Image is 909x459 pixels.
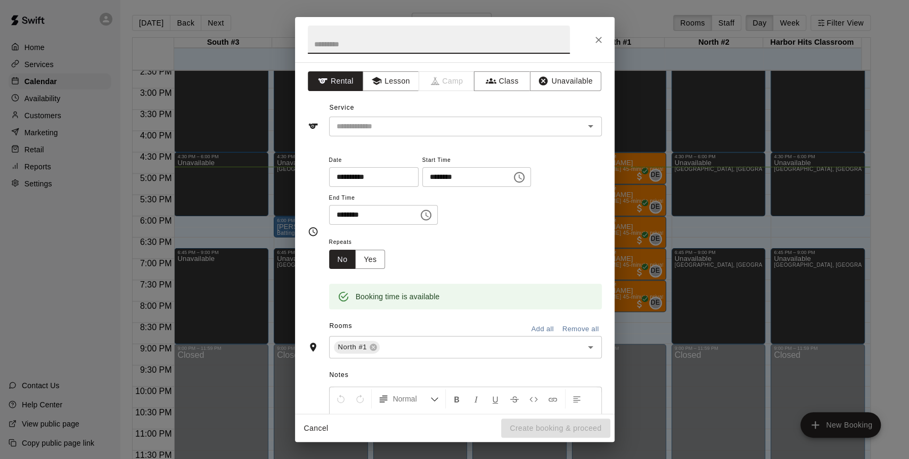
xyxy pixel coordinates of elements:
svg: Timing [308,226,318,237]
button: Format Italics [467,389,485,408]
div: North #1 [334,341,380,354]
button: Add all [526,321,560,338]
div: outlined button group [329,250,386,269]
button: Format Bold [448,389,466,408]
button: Yes [355,250,385,269]
button: Close [589,30,608,50]
button: Format Underline [486,389,504,408]
button: Cancel [299,419,333,438]
button: Left Align [568,389,586,408]
span: Date [329,153,419,168]
button: Class [474,71,530,91]
span: Repeats [329,235,394,250]
button: Rental [308,71,364,91]
button: Open [583,119,598,134]
button: Undo [332,389,350,408]
span: Rooms [329,322,352,330]
button: Choose time, selected time is 8:15 PM [509,167,530,188]
button: Unavailable [530,71,601,91]
button: Formatting Options [374,389,443,408]
button: Lesson [363,71,419,91]
button: Remove all [560,321,602,338]
button: Choose time, selected time is 9:00 PM [415,204,437,226]
svg: Rooms [308,342,318,353]
span: Normal [393,394,430,404]
button: Open [583,340,598,355]
button: Justify Align [370,408,388,428]
button: No [329,250,356,269]
span: Start Time [422,153,531,168]
button: Format Strikethrough [505,389,523,408]
input: Choose date, selected date is Aug 12, 2025 [329,167,411,187]
svg: Service [308,121,318,132]
button: Insert Code [525,389,543,408]
span: Camps can only be created in the Services page [419,71,475,91]
button: Insert Link [544,389,562,408]
button: Right Align [351,408,369,428]
span: Service [329,104,354,111]
div: Booking time is available [356,287,440,306]
span: Notes [329,367,601,384]
button: Center Align [332,408,350,428]
button: Redo [351,389,369,408]
span: North #1 [334,342,371,353]
span: End Time [329,191,438,206]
